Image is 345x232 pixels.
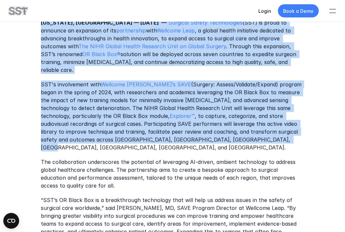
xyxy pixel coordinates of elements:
p: Book a Demo [283,8,313,14]
img: SST logo [8,5,28,16]
a: Login [258,8,271,14]
a: Wellcome [PERSON_NAME]’s SAVE [101,81,191,87]
a: Surgical Safety Technologies [168,19,243,26]
a: The NIHR Global Health Research Unit on Global Surgery [78,43,226,49]
p: SST's involvement with (Surgery: Assess/Validate/Expand) program began in the spring of 2024, wit... [41,80,304,151]
p: The collaboration underscores the potential of leveraging AI-driven, ambient technology to addres... [41,158,304,189]
a: Wellcome Leap [157,27,195,34]
a: Explorer™ [170,112,195,119]
a: Book a Demo [278,4,319,17]
p: (SST) is proud to announce an expansion of its with , a global health initiative dedicated to adv... [41,18,304,74]
strong: [US_STATE], [GEOGRAPHIC_DATA] — [DATE] — [41,19,167,26]
button: Open CMP widget [3,213,19,229]
a: OR Black Box® [82,51,121,57]
a: partnership [116,27,146,34]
